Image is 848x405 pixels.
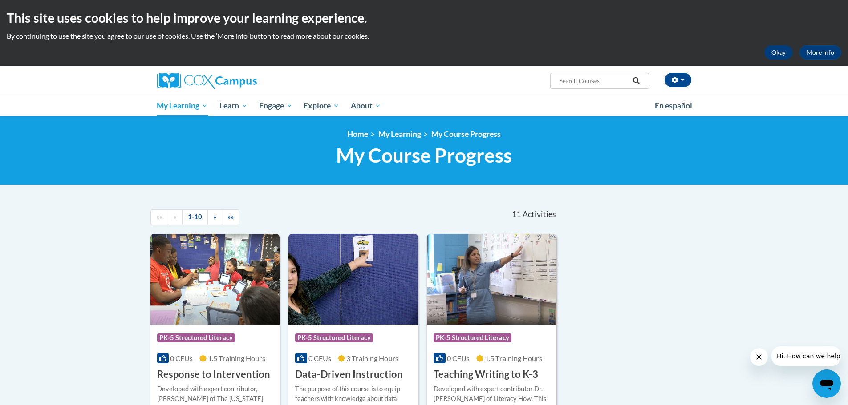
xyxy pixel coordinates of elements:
[170,354,193,362] span: 0 CEUs
[431,129,501,139] a: My Course Progress
[7,31,841,41] p: By continuing to use the site you agree to our use of cookies. Use the ‘More info’ button to read...
[347,129,368,139] a: Home
[150,234,280,325] img: Course Logo
[150,209,168,225] a: Begining
[512,209,521,219] span: 11
[5,6,72,13] span: Hi. How can we help?
[168,209,183,225] a: Previous
[434,333,511,342] span: PK-5 Structured Literacy
[523,209,556,219] span: Activities
[351,100,381,111] span: About
[649,96,698,115] a: En español
[308,354,331,362] span: 0 CEUs
[208,354,265,362] span: 1.5 Training Hours
[665,73,691,87] button: Account Settings
[298,96,345,116] a: Explore
[427,234,556,325] img: Course Logo
[750,348,768,366] iframe: Close message
[157,73,326,89] a: Cox Campus
[222,209,239,225] a: End
[336,144,512,167] span: My Course Progress
[213,213,216,221] span: »
[434,368,538,381] h3: Teaching Writing to K-3
[157,100,208,111] span: My Learning
[771,346,841,366] iframe: Message from company
[558,76,629,86] input: Search Courses
[629,76,643,86] button: Search
[655,101,692,110] span: En español
[304,100,339,111] span: Explore
[345,96,387,116] a: About
[7,9,841,27] h2: This site uses cookies to help improve your learning experience.
[182,209,208,225] a: 1-10
[156,213,162,221] span: ««
[253,96,298,116] a: Engage
[447,354,470,362] span: 0 CEUs
[174,213,177,221] span: «
[207,209,222,225] a: Next
[219,100,248,111] span: Learn
[295,333,373,342] span: PK-5 Structured Literacy
[214,96,253,116] a: Learn
[346,354,398,362] span: 3 Training Hours
[157,333,235,342] span: PK-5 Structured Literacy
[485,354,542,362] span: 1.5 Training Hours
[144,96,705,116] div: Main menu
[151,96,214,116] a: My Learning
[764,45,793,60] button: Okay
[288,234,418,325] img: Course Logo
[295,368,403,381] h3: Data-Driven Instruction
[378,129,421,139] a: My Learning
[157,73,257,89] img: Cox Campus
[227,213,234,221] span: »»
[799,45,841,60] a: More Info
[157,368,270,381] h3: Response to Intervention
[259,100,292,111] span: Engage
[812,369,841,398] iframe: Button to launch messaging window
